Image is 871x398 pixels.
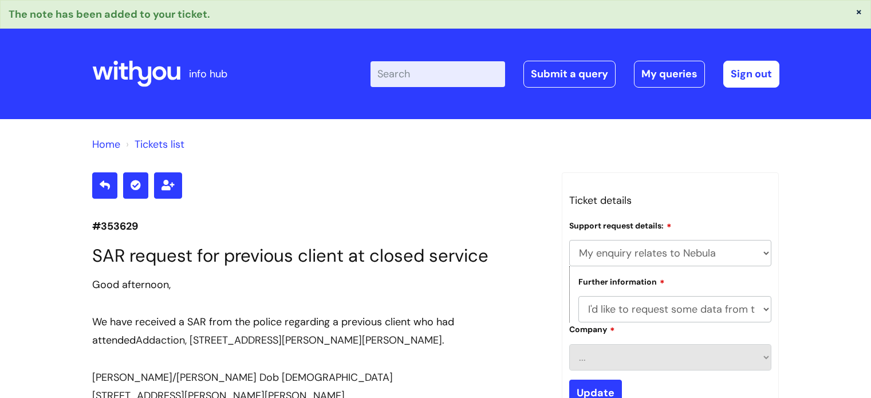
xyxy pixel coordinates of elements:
a: My queries [634,61,705,87]
li: Tickets list [123,135,184,153]
span: [PERSON_NAME]/[PERSON_NAME] Dob [DEMOGRAPHIC_DATA] [92,371,393,384]
a: Sign out [723,61,779,87]
a: Home [92,137,120,151]
label: Support request details: [569,219,672,231]
li: Solution home [92,135,120,153]
div: Good afternoon, [92,275,545,294]
label: Further information [578,275,665,287]
div: We have received a SAR from the police regarding a previous client who had attended [92,313,545,350]
p: #353629 [92,217,545,235]
a: Tickets list [135,137,184,151]
label: Company [569,323,615,334]
span: Addaction, [STREET_ADDRESS][PERSON_NAME][PERSON_NAME]. [136,333,444,347]
p: info hub [189,65,227,83]
div: | - [371,61,779,87]
h3: Ticket details [569,191,772,210]
h1: SAR request for previous client at closed service [92,245,545,266]
input: Search [371,61,505,86]
button: × [856,6,862,17]
a: Submit a query [523,61,616,87]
